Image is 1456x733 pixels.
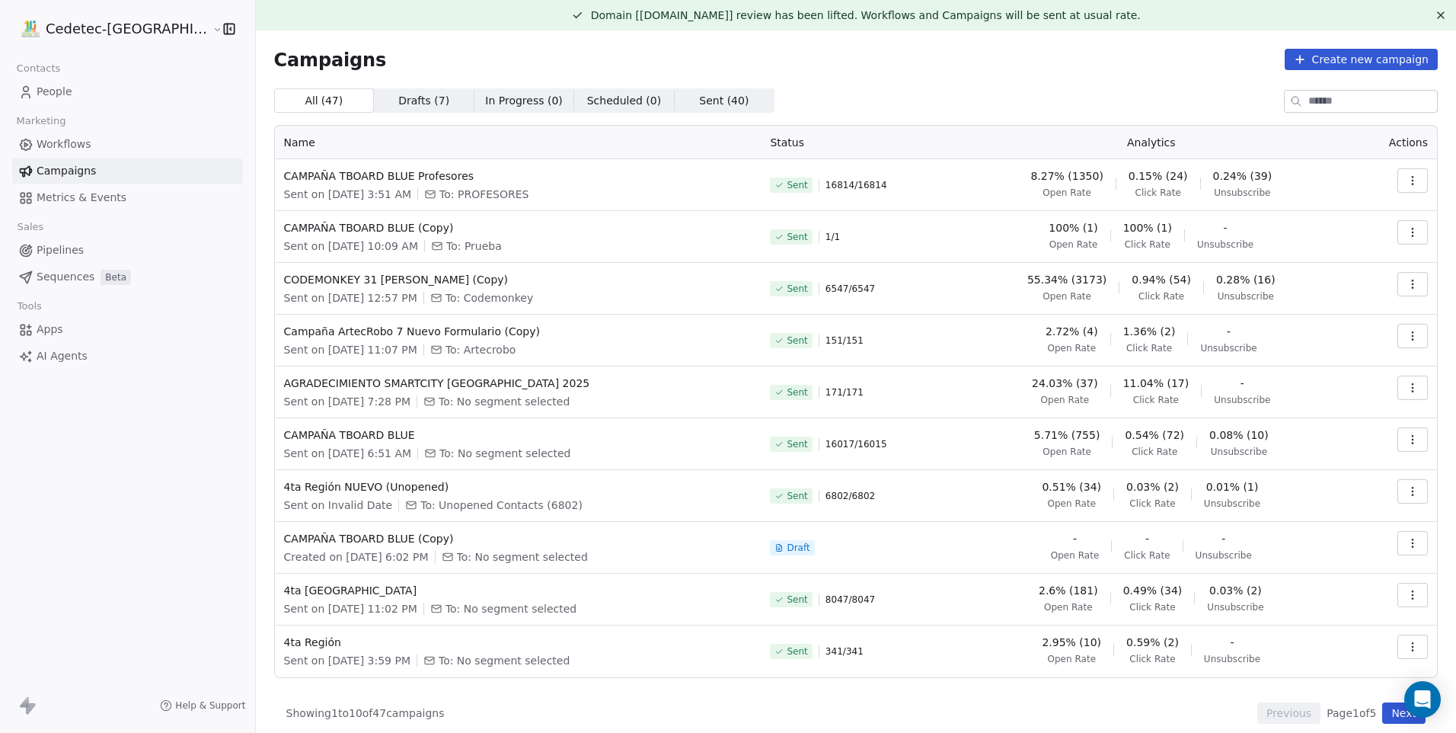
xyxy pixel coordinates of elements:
[825,334,864,347] span: 151 / 151
[37,269,94,285] span: Sequences
[1051,549,1100,562] span: Open Rate
[1214,394,1270,406] span: Unsubscribe
[1032,376,1098,391] span: 24.03% (37)
[787,542,809,554] span: Draft
[10,110,72,133] span: Marketing
[46,19,209,39] span: Cedetec-[GEOGRAPHIC_DATA]
[445,342,516,357] span: To: Artecrobo
[1138,290,1184,302] span: Click Rate
[591,9,1141,21] span: Domain [[DOMAIN_NAME]] review has been lifted. Workflows and Campaigns will be sent at usual rate.
[1285,49,1438,70] button: Create new campaign
[1216,272,1276,287] span: 0.28% (16)
[1382,703,1426,724] button: Next
[1404,681,1441,718] div: Open Intercom Messenger
[284,479,752,495] span: 4ta Región NUEVO (Unopened)
[1073,531,1077,546] span: -
[1129,601,1175,613] span: Click Rate
[1196,549,1252,562] span: Unsubscribe
[284,376,752,391] span: AGRADECIMIENTO SMARTCITY [GEOGRAPHIC_DATA] 2025
[1126,635,1179,650] span: 0.59% (2)
[1218,290,1274,302] span: Unsubscribe
[1351,126,1437,159] th: Actions
[439,446,570,461] span: To: No segment selected
[1204,653,1260,665] span: Unsubscribe
[787,283,807,295] span: Sent
[439,394,570,409] span: To: No segment selected
[1211,446,1267,458] span: Unsubscribe
[284,220,752,235] span: CAMPAÑA TBOARD BLUE (Copy)
[10,57,67,80] span: Contacts
[284,601,417,616] span: Sent on [DATE] 11:02 PM
[1132,446,1177,458] span: Click Rate
[284,653,410,668] span: Sent on [DATE] 3:59 PM
[12,264,243,290] a: SequencesBeta
[37,84,72,100] span: People
[1230,635,1234,650] span: -
[284,342,417,357] span: Sent on [DATE] 11:07 PM
[457,549,588,565] span: To: No segment selected
[485,93,563,109] span: In Progress ( 0 )
[1204,498,1260,510] span: Unsubscribe
[37,163,96,179] span: Campaigns
[37,242,84,258] span: Pipelines
[1125,427,1184,443] span: 0.54% (72)
[1129,653,1175,665] span: Click Rate
[284,324,752,339] span: Campaña ArtecRobo 7 Nuevo Formulario (Copy)
[275,126,762,159] th: Name
[1224,220,1228,235] span: -
[1126,479,1179,495] span: 0.03% (2)
[1030,168,1103,184] span: 8.27% (1350)
[825,231,840,243] span: 1 / 1
[439,187,528,202] span: To: PROFESORES
[1047,498,1096,510] span: Open Rate
[787,386,807,399] span: Sent
[1049,220,1097,235] span: 100% (1)
[1206,479,1259,495] span: 0.01% (1)
[37,348,88,364] span: AI Agents
[787,594,807,606] span: Sent
[787,438,807,450] span: Sent
[284,446,412,461] span: Sent on [DATE] 6:51 AM
[1042,635,1101,650] span: 2.95% (10)
[1123,376,1189,391] span: 11.04% (17)
[1227,324,1231,339] span: -
[1027,272,1106,287] span: 55.34% (3173)
[1125,238,1170,251] span: Click Rate
[101,270,131,285] span: Beta
[1129,498,1175,510] span: Click Rate
[1047,653,1096,665] span: Open Rate
[160,699,245,712] a: Help & Support
[825,438,887,450] span: 16017 / 16015
[825,645,864,658] span: 341 / 341
[587,93,662,109] span: Scheduled ( 0 )
[12,238,243,263] a: Pipelines
[445,290,533,306] span: To: Codemonkey
[37,322,63,338] span: Apps
[787,645,807,658] span: Sent
[284,187,412,202] span: Sent on [DATE] 3:51 AM
[175,699,245,712] span: Help & Support
[825,386,864,399] span: 171 / 171
[951,126,1351,159] th: Analytics
[1145,531,1149,546] span: -
[1257,703,1320,724] button: Previous
[1129,168,1188,184] span: 0.15% (24)
[1039,583,1098,598] span: 2.6% (181)
[12,158,243,184] a: Campaigns
[12,185,243,210] a: Metrics & Events
[1043,187,1091,199] span: Open Rate
[1046,324,1098,339] span: 2.72% (4)
[284,394,410,409] span: Sent on [DATE] 7:28 PM
[787,334,807,347] span: Sent
[284,531,752,546] span: CAMPAÑA TBOARD BLUE (Copy)
[1123,220,1172,235] span: 100% (1)
[1047,342,1096,354] span: Open Rate
[18,16,202,42] button: Cedetec-[GEOGRAPHIC_DATA]
[274,49,387,70] span: Campaigns
[1042,479,1101,495] span: 0.51% (34)
[284,583,752,598] span: 4ta [GEOGRAPHIC_DATA]
[284,498,393,513] span: Sent on Invalid Date
[284,272,752,287] span: CODEMONKEY 31 [PERSON_NAME] (Copy)
[825,490,875,502] span: 6802 / 6802
[1133,394,1179,406] span: Click Rate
